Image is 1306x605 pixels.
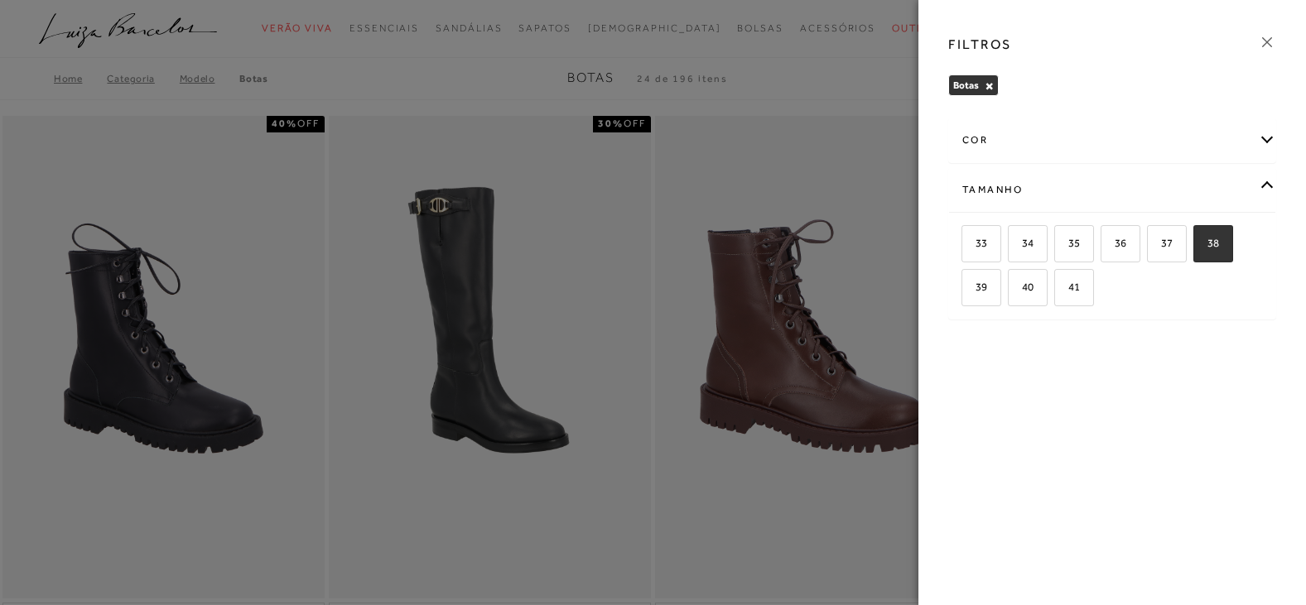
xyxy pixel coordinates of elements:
[963,237,987,249] span: 33
[1005,238,1022,254] input: 34
[985,80,994,92] button: Botas Close
[1195,237,1219,249] span: 38
[1056,237,1080,249] span: 35
[963,281,987,293] span: 39
[953,79,979,91] span: Botas
[1149,237,1173,249] span: 37
[1145,238,1161,254] input: 37
[1010,237,1034,249] span: 34
[948,35,1012,54] h3: FILTROS
[1052,238,1068,254] input: 35
[949,118,1275,162] div: cor
[1098,238,1115,254] input: 36
[1010,281,1034,293] span: 40
[959,238,976,254] input: 33
[1102,237,1126,249] span: 36
[1052,281,1068,298] input: 41
[1005,281,1022,298] input: 40
[1191,238,1207,254] input: 38
[949,168,1275,212] div: Tamanho
[1056,281,1080,293] span: 41
[959,281,976,298] input: 39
